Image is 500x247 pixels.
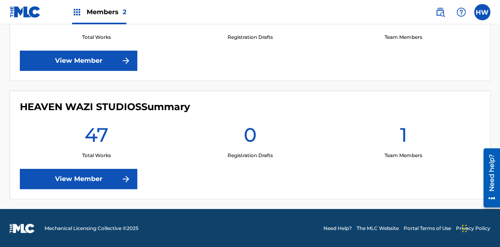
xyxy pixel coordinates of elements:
[10,6,41,18] img: MLC Logo
[385,34,422,41] p: Team Members
[453,4,469,20] div: Help
[20,101,190,113] h4: HEAVEN WAZI STUDIOS
[432,4,448,20] a: Public Search
[385,152,422,159] p: Team Members
[121,174,131,184] img: f7272a7cc735f4ea7f67.svg
[10,224,35,233] img: logo
[462,216,467,241] div: Drag
[227,34,272,41] p: Registration Drafts
[20,169,137,189] a: View Member
[87,7,126,17] span: Members
[121,56,131,66] img: f7272a7cc735f4ea7f67.svg
[82,152,111,159] p: Total Works
[404,225,451,232] a: Portal Terms of Use
[474,4,490,20] div: User Menu
[460,208,500,247] iframe: Chat Widget
[435,7,445,17] img: search
[85,123,109,152] h1: 47
[456,7,466,17] img: help
[123,8,126,16] span: 2
[477,145,500,211] iframe: Resource Center
[456,225,490,232] a: Privacy Policy
[323,225,352,232] a: Need Help?
[243,123,256,152] h1: 0
[20,51,137,71] a: View Member
[357,225,399,232] a: The MLC Website
[82,34,111,41] p: Total Works
[227,152,272,159] p: Registration Drafts
[45,225,138,232] span: Mechanical Licensing Collective © 2025
[72,7,82,17] img: Top Rightsholders
[400,123,407,152] h1: 1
